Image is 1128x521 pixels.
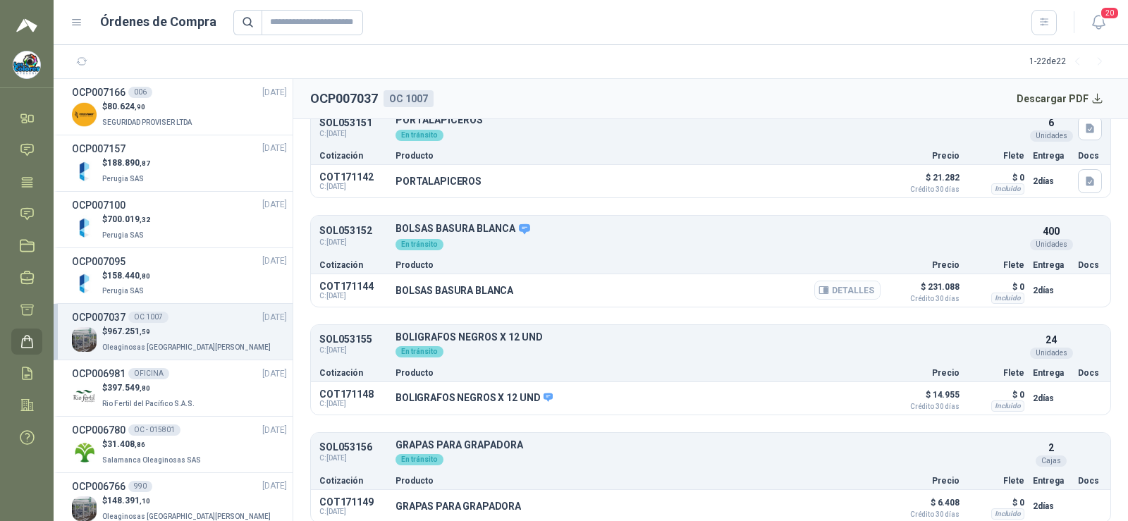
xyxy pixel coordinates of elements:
span: 158.440 [107,271,150,281]
p: COT171142 [319,171,387,183]
div: En tránsito [396,130,443,141]
div: Incluido [991,400,1024,412]
span: Rio Fertil del Pacífico S.A.S. [102,400,195,407]
p: Docs [1078,152,1102,160]
span: C: [DATE] [319,453,387,464]
h3: OCP007095 [72,254,125,269]
p: BOLSAS BASURA BLANCA [396,285,513,296]
p: Entrega [1033,152,1069,160]
p: $ [102,213,150,226]
div: Incluido [991,508,1024,520]
span: C: [DATE] [319,237,387,248]
div: Cajas [1036,455,1067,467]
span: ,32 [140,216,150,223]
p: 2 días [1033,173,1069,190]
p: Precio [889,477,960,485]
p: $ 0 [968,169,1024,186]
p: Flete [968,369,1024,377]
div: En tránsito [396,239,443,250]
p: $ 0 [968,278,1024,295]
p: Producto [396,261,881,269]
span: C: [DATE] [319,400,387,408]
p: 2 [1048,440,1054,455]
div: Incluido [991,293,1024,304]
a: OCP007166006[DATE] Company Logo$80.624,90SEGURIDAD PROVISER LTDA [72,85,287,129]
div: OFICINA [128,368,169,379]
a: OCP007100[DATE] Company Logo$700.019,32Perugia SAS [72,197,287,242]
p: $ 231.088 [889,278,960,302]
p: $ 21.282 [889,169,960,193]
span: [DATE] [262,424,287,437]
h3: OCP006780 [72,422,125,438]
p: $ 14.955 [889,386,960,410]
span: Crédito 30 días [889,186,960,193]
div: Unidades [1030,239,1073,250]
span: [DATE] [262,367,287,381]
div: OC 1007 [384,90,434,107]
p: Flete [968,261,1024,269]
p: 2 días [1033,282,1069,299]
p: Precio [889,152,960,160]
h3: OCP006981 [72,366,125,381]
span: C: [DATE] [319,508,387,516]
div: 006 [128,87,152,98]
p: SOL053156 [319,442,387,453]
div: 990 [128,481,152,492]
span: [DATE] [262,86,287,99]
p: $ [102,157,150,170]
p: Producto [396,477,881,485]
p: BOLIGRAFOS NEGROS X 12 UND [396,332,1024,343]
p: Cotización [319,477,387,485]
span: Crédito 30 días [889,295,960,302]
h3: OCP007037 [72,309,125,325]
p: $ [102,269,150,283]
span: 967.251 [107,326,150,336]
p: GRAPAS PARA GRAPADORA [396,501,521,512]
img: Company Logo [72,271,97,295]
p: Producto [396,152,881,160]
span: ,80 [140,272,150,280]
p: 2 días [1033,390,1069,407]
img: Company Logo [13,51,40,78]
p: Docs [1078,477,1102,485]
img: Company Logo [72,215,97,240]
p: $ [102,381,197,395]
span: [DATE] [262,255,287,268]
div: Unidades [1030,348,1073,359]
span: C: [DATE] [319,128,387,140]
img: Company Logo [72,102,97,127]
div: OC - 015801 [128,424,180,436]
span: Perugia SAS [102,231,144,239]
p: Cotización [319,369,387,377]
span: ,90 [135,103,145,111]
span: Oleaginosas [GEOGRAPHIC_DATA][PERSON_NAME] [102,513,271,520]
div: Incluido [991,183,1024,195]
span: ,87 [140,159,150,167]
p: 6 [1048,115,1054,130]
span: [DATE] [262,311,287,324]
h3: OCP006766 [72,479,125,494]
p: Cotización [319,152,387,160]
p: PORTALAPICEROS [396,115,1024,125]
a: OCP006981OFICINA[DATE] Company Logo$397.549,80Rio Fertil del Pacífico S.A.S. [72,366,287,410]
span: Perugia SAS [102,175,144,183]
p: 24 [1046,332,1057,348]
span: 188.890 [107,158,150,168]
span: 397.549 [107,383,150,393]
p: Entrega [1033,261,1069,269]
span: SEGURIDAD PROVISER LTDA [102,118,192,126]
p: COT171144 [319,281,387,292]
a: OCP007037OC 1007[DATE] Company Logo$967.251,59Oleaginosas [GEOGRAPHIC_DATA][PERSON_NAME] [72,309,287,354]
img: Company Logo [72,440,97,465]
p: SOL053155 [319,334,387,345]
span: 700.019 [107,214,150,224]
span: 80.624 [107,102,145,111]
a: OCP007157[DATE] Company Logo$188.890,87Perugia SAS [72,141,287,185]
div: OC 1007 [128,312,168,323]
p: PORTALAPICEROS [396,176,482,187]
div: 1 - 22 de 22 [1029,51,1111,73]
button: Descargar PDF [1009,85,1112,113]
p: $ [102,325,274,338]
span: ,86 [135,441,145,448]
a: OCP006780OC - 015801[DATE] Company Logo$31.408,86Salamanca Oleaginosas SAS [72,422,287,467]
